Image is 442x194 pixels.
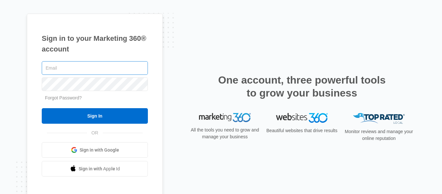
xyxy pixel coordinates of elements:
[353,113,405,124] img: Top Rated Local
[216,74,388,99] h2: One account, three powerful tools to grow your business
[87,130,103,136] span: OR
[80,147,119,154] span: Sign in with Google
[42,142,148,158] a: Sign in with Google
[45,95,82,100] a: Forgot Password?
[42,61,148,75] input: Email
[42,108,148,124] input: Sign In
[343,128,415,142] p: Monitor reviews and manage your online reputation
[199,113,251,122] img: Marketing 360
[42,33,148,54] h1: Sign in to your Marketing 360® account
[79,165,120,172] span: Sign in with Apple Id
[42,161,148,177] a: Sign in with Apple Id
[276,113,328,122] img: Websites 360
[189,127,261,140] p: All the tools you need to grow and manage your business
[266,127,338,134] p: Beautiful websites that drive results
